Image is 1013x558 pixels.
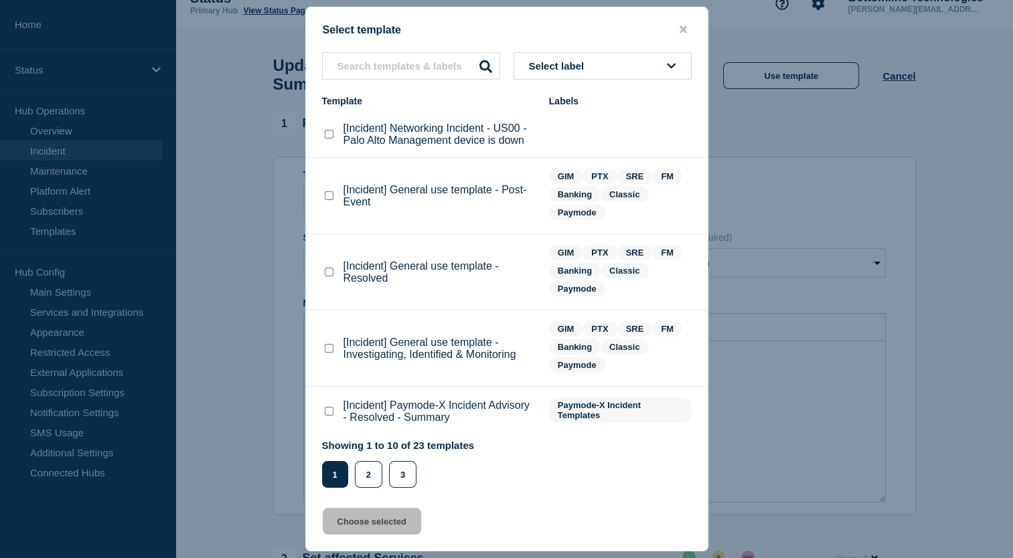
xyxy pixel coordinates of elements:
[582,245,617,260] span: PTX
[549,245,583,260] span: GIM
[343,337,536,361] p: [Incident] General use template - Investigating, Identified & Monitoring
[617,321,653,337] span: SRE
[549,205,605,220] span: Paymode
[549,281,605,296] span: Paymode
[549,339,601,355] span: Banking
[582,321,617,337] span: PTX
[343,184,536,208] p: [Incident] General use template - Post-Event
[343,399,536,424] p: [Incident] Paymode-X Incident Advisory - Resolved - Summary
[549,321,583,337] span: GIM
[601,263,649,278] span: Classic
[323,508,421,535] button: Choose selected
[549,187,601,202] span: Banking
[325,130,333,138] input: [Incident] Networking Incident - US00 - Palo Alto Management device is down checkbox
[343,122,536,147] p: [Incident] Networking Incident - US00 - Palo Alto Management device is down
[306,23,708,36] div: Select template
[549,169,583,184] span: GIM
[549,263,601,278] span: Banking
[322,52,500,80] input: Search templates & labels
[322,440,475,451] p: Showing 1 to 10 of 23 templates
[617,169,653,184] span: SRE
[652,321,682,337] span: FM
[582,169,617,184] span: PTX
[325,191,333,200] input: [Incident] General use template - Post-Event checkbox
[343,260,536,284] p: [Incident] General use template - Resolved
[652,245,682,260] span: FM
[549,96,692,106] div: Labels
[549,357,605,373] span: Paymode
[549,397,692,423] span: Paymode-X Incident Templates
[676,23,691,36] button: close button
[601,187,649,202] span: Classic
[617,245,653,260] span: SRE
[601,339,649,355] span: Classic
[355,461,382,488] button: 2
[322,96,536,106] div: Template
[325,268,333,276] input: [Incident] General use template - Resolved checkbox
[652,169,682,184] span: FM
[325,344,333,353] input: [Incident] General use template - Investigating, Identified & Monitoring checkbox
[529,60,590,72] span: Select label
[325,407,333,415] input: [Incident] Paymode-X Incident Advisory - Resolved - Summary checkbox
[322,461,348,488] button: 1
[514,52,692,80] button: Select label
[389,461,416,488] button: 3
